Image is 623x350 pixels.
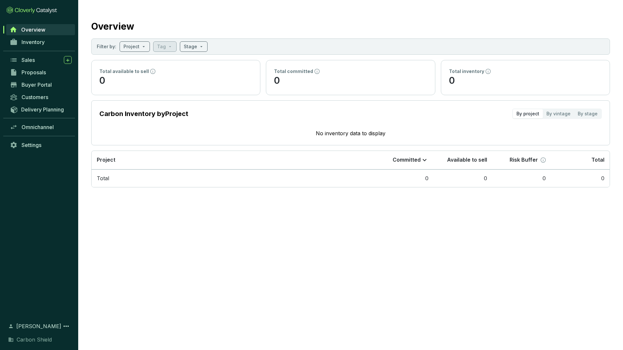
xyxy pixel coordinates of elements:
[434,151,492,169] th: Available to sell
[7,139,75,151] a: Settings
[22,81,52,88] span: Buyer Portal
[449,75,602,87] p: 0
[99,68,149,75] p: Total available to sell
[99,129,602,137] p: No inventory data to display
[97,43,116,50] p: Filter by:
[92,169,375,187] td: Total
[7,54,75,66] a: Sales
[274,75,427,87] p: 0
[7,122,75,133] a: Omnichannel
[22,39,45,45] span: Inventory
[543,109,574,118] div: By vintage
[91,20,134,33] h2: Overview
[492,169,551,187] td: 0
[6,24,75,35] a: Overview
[99,75,252,87] p: 0
[513,109,543,118] div: By project
[21,106,64,113] span: Delivery Planning
[551,169,610,187] td: 0
[510,156,538,164] p: Risk Buffer
[22,94,48,100] span: Customers
[551,151,610,169] th: Total
[16,322,61,330] span: [PERSON_NAME]
[7,92,75,103] a: Customers
[7,67,75,78] a: Proposals
[7,104,75,115] a: Delivery Planning
[449,68,484,75] p: Total inventory
[512,109,602,119] div: segmented control
[7,79,75,90] a: Buyer Portal
[21,26,45,33] span: Overview
[157,43,166,50] p: Tag
[22,124,54,130] span: Omnichannel
[375,169,434,187] td: 0
[22,57,35,63] span: Sales
[274,68,313,75] p: Total committed
[99,109,188,118] p: Carbon Inventory by Project
[434,169,492,187] td: 0
[17,336,52,343] span: Carbon Shield
[393,156,421,164] p: Committed
[7,36,75,48] a: Inventory
[22,142,41,148] span: Settings
[92,151,375,169] th: Project
[574,109,601,118] div: By stage
[22,69,46,76] span: Proposals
